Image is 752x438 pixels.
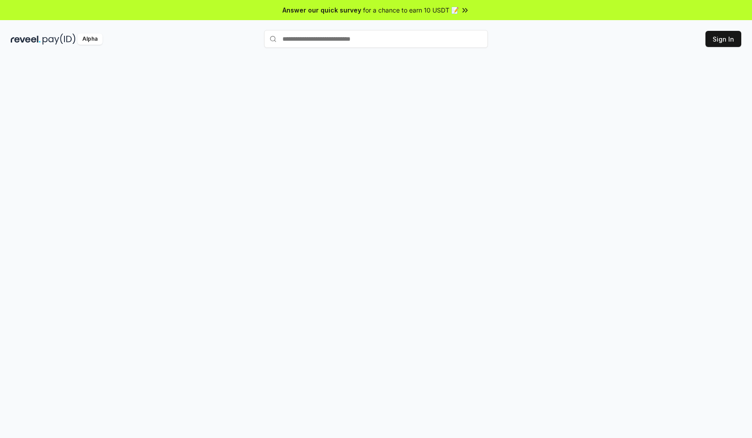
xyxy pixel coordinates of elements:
[705,31,741,47] button: Sign In
[11,34,41,45] img: reveel_dark
[77,34,103,45] div: Alpha
[43,34,76,45] img: pay_id
[363,5,459,15] span: for a chance to earn 10 USDT 📝
[282,5,361,15] span: Answer our quick survey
